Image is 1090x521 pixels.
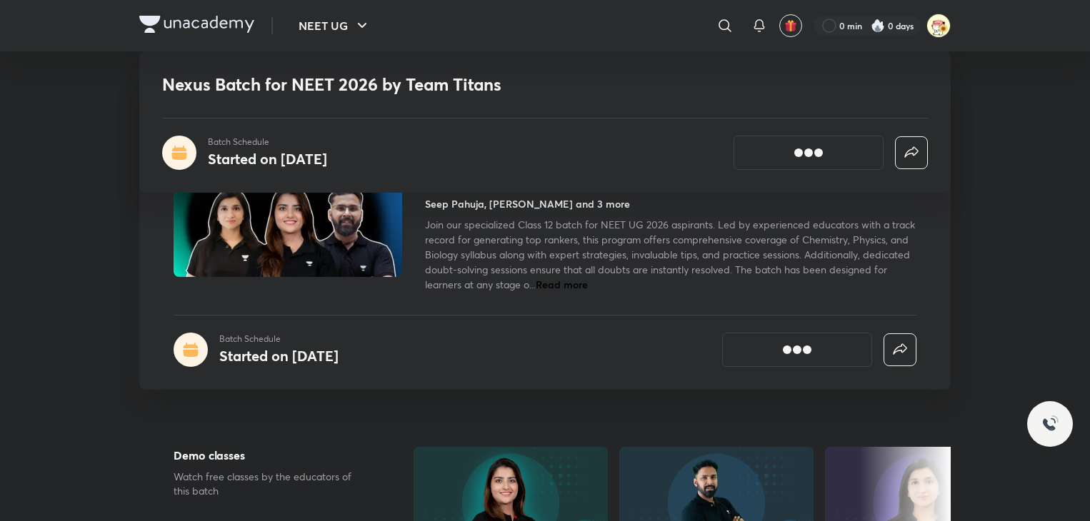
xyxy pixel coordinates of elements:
button: avatar [779,14,802,37]
h4: Started on [DATE] [219,346,339,365]
span: Read more [536,278,588,291]
img: streak [871,19,885,33]
a: Company Logo [139,16,254,36]
button: [object Object] [722,333,872,367]
img: Samikshya Patra [926,14,951,38]
img: ttu [1041,415,1059,433]
p: Batch Schedule [219,333,339,345]
img: avatar [784,19,797,32]
button: [object Object] [734,136,884,170]
span: Join our specialized Class 12 batch for NEET UG 2026 aspirants. Led by experienced educators with... [425,218,915,291]
img: Thumbnail [171,147,404,278]
h4: Started on [DATE] [208,149,327,168]
h1: Nexus Batch for NEET 2026 by Team Titans [162,74,721,95]
img: Company Logo [139,16,254,33]
p: Batch Schedule [208,136,327,148]
h4: Seep Pahuja, [PERSON_NAME] and 3 more [425,196,630,211]
button: NEET UG [290,11,379,40]
h5: Demo classes [174,447,368,464]
p: Watch free classes by the educators of this batch [174,470,368,498]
